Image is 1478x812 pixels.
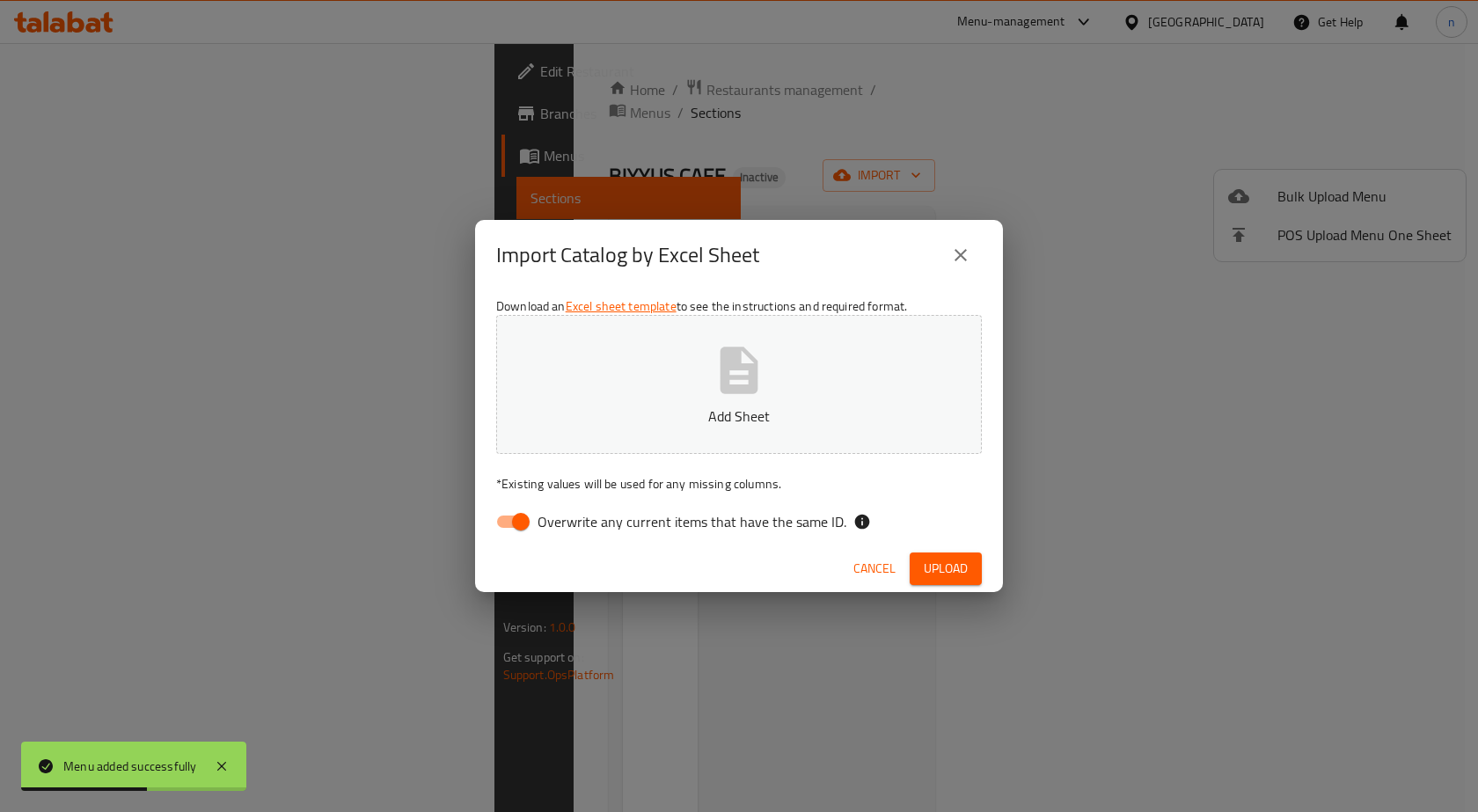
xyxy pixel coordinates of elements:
p: Add Sheet [523,406,955,427]
button: Upload [910,552,982,585]
a: Excel sheet template [566,295,677,318]
button: close [940,234,982,276]
span: Overwrite any current items that have the same ID. [538,511,846,532]
div: Download an to see the instructions and required format. [475,290,1003,545]
h2: Import Catalog by Excel Sheet [496,241,759,269]
svg: If the overwrite option isn't selected, then the items that match an existing ID will be ignored ... [853,513,871,530]
button: Cancel [846,552,903,585]
span: Cancel [853,558,896,580]
div: Menu added successfully [63,757,197,776]
button: Add Sheet [496,315,982,454]
span: Upload [924,558,968,580]
p: Existing values will be used for any missing columns. [496,475,982,493]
